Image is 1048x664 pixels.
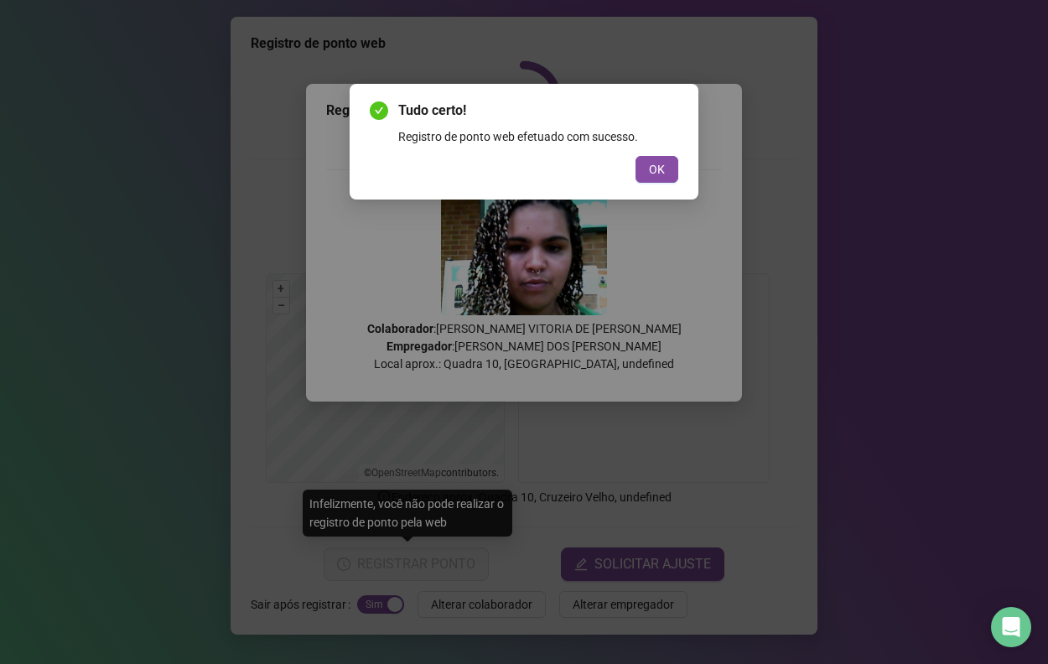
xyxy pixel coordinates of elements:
[991,607,1031,647] div: Open Intercom Messenger
[398,127,678,146] div: Registro de ponto web efetuado com sucesso.
[398,101,678,121] span: Tudo certo!
[649,160,665,179] span: OK
[370,101,388,120] span: check-circle
[636,156,678,183] button: OK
